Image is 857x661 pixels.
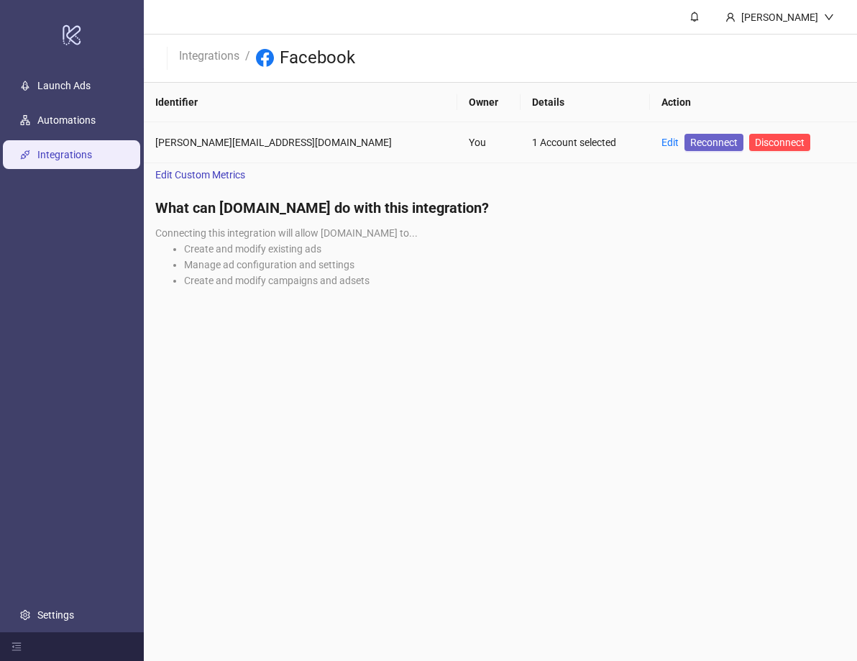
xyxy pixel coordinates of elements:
li: / [245,47,250,70]
button: Disconnect [749,134,810,151]
div: [PERSON_NAME] [735,9,824,25]
a: Edit [661,137,679,148]
span: down [824,12,834,22]
span: Connecting this integration will allow [DOMAIN_NAME] to... [155,227,418,239]
h4: What can [DOMAIN_NAME] do with this integration? [155,198,845,218]
li: Manage ad configuration and settings [184,257,845,273]
a: Automations [37,115,96,127]
h3: Facebook [280,47,355,70]
span: user [725,12,735,22]
span: bell [689,12,700,22]
th: Identifier [144,83,457,122]
span: Reconnect [690,135,738,150]
span: Edit Custom Metrics [155,167,245,183]
a: Integrations [37,150,92,161]
span: menu-fold [12,642,22,652]
div: [PERSON_NAME][EMAIL_ADDRESS][DOMAIN_NAME] [155,135,446,150]
th: Owner [457,83,521,122]
span: Disconnect [755,137,805,148]
li: Create and modify existing ads [184,241,845,257]
a: Launch Ads [37,81,91,92]
div: 1 Account selected [532,135,638,150]
a: Settings [37,609,74,621]
a: Reconnect [684,134,743,151]
th: Details [521,83,650,122]
a: Edit Custom Metrics [144,163,257,186]
th: Action [650,83,857,122]
li: Create and modify campaigns and adsets [184,273,845,288]
div: You [469,135,509,150]
a: Integrations [176,47,242,63]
